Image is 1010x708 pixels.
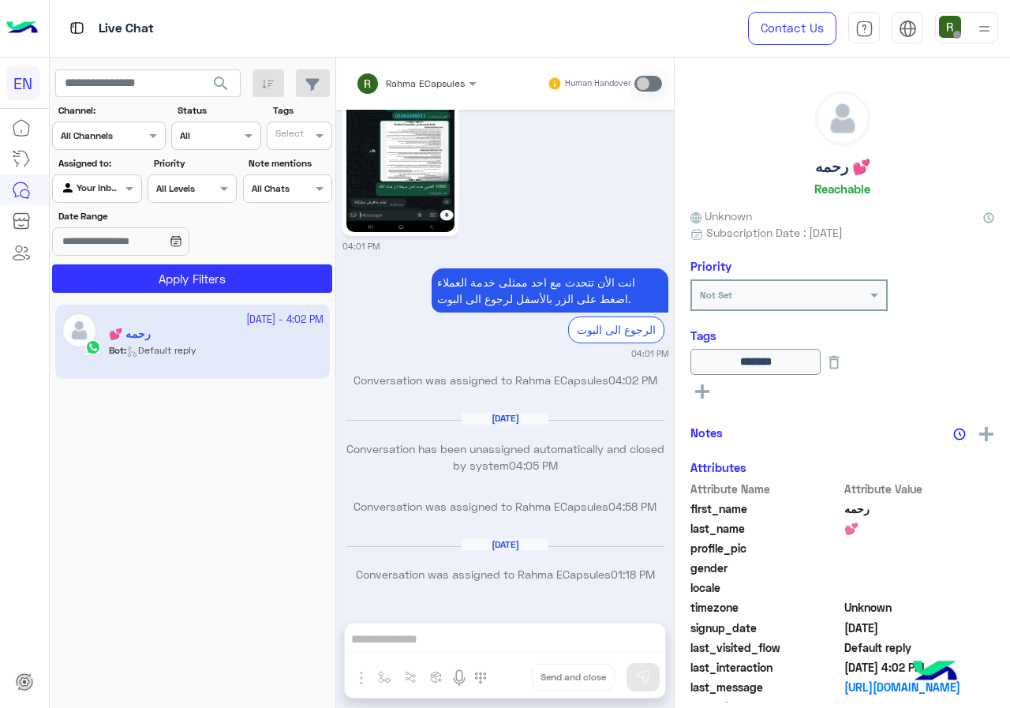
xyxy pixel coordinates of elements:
[154,156,235,170] label: Priority
[844,560,995,576] span: null
[690,328,994,343] h6: Tags
[690,259,731,273] h6: Priority
[690,560,841,576] span: gender
[58,103,164,118] label: Channel:
[386,77,465,89] span: Rahma ECapsules
[907,645,963,700] img: hulul-logo.png
[99,18,154,39] p: Live Chat
[532,664,615,691] button: Send and close
[58,156,140,170] label: Assigned to:
[273,126,304,144] div: Select
[462,413,548,424] h6: [DATE]
[690,579,841,596] span: locale
[844,481,995,497] span: Attribute Value
[706,224,843,241] span: Subscription Date : [DATE]
[700,289,732,301] b: Not Set
[67,18,87,38] img: tab
[899,20,917,38] img: tab
[6,66,40,100] div: EN
[565,77,631,90] small: Human Handover
[844,599,995,616] span: Unknown
[211,74,230,93] span: search
[815,158,870,176] h5: رحمه 💕
[342,498,668,515] p: Conversation was assigned to Rahma ECapsules
[342,440,668,474] p: Conversation has been unassigned automatically and closed by system
[52,264,332,293] button: Apply Filters
[844,500,995,517] span: رحمه
[631,347,668,360] small: 04:01 PM
[953,428,966,440] img: notes
[690,208,752,224] span: Unknown
[608,500,656,513] span: 04:58 PM
[690,425,723,440] h6: Notes
[178,103,259,118] label: Status
[346,40,454,232] img: 1293241735542049.jpg
[249,156,330,170] label: Note mentions
[844,639,995,656] span: Default reply
[58,209,235,223] label: Date Range
[979,427,993,441] img: add
[690,620,841,636] span: signup_date
[342,372,668,388] p: Conversation was assigned to Rahma ECapsules
[342,240,380,253] small: 04:01 PM
[848,12,880,45] a: tab
[608,373,657,387] span: 04:02 PM
[6,12,38,45] img: Logo
[816,92,870,145] img: defaultAdmin.png
[202,69,241,103] button: search
[748,12,836,45] a: Contact Us
[844,659,995,676] span: 2025-08-12T13:02:05.076Z
[844,520,995,537] span: 💕
[462,539,548,550] h6: [DATE]
[844,679,995,695] a: [URL][DOMAIN_NAME]
[690,639,841,656] span: last_visited_flow
[509,459,558,472] span: 04:05 PM
[855,20,873,38] img: tab
[690,599,841,616] span: timezone
[844,579,995,596] span: null
[568,317,664,343] div: الرجوع الى البوت
[690,659,841,676] span: last_interaction
[611,568,655,581] span: 01:18 PM
[814,182,870,196] h6: Reachable
[690,520,841,537] span: last_name
[939,16,961,38] img: userImage
[432,268,668,313] p: 12/8/2025, 4:01 PM
[342,566,668,583] p: Conversation was assigned to Rahma ECapsules
[690,540,841,556] span: profile_pic
[690,460,746,474] h6: Attributes
[690,679,841,695] span: last_message
[273,103,331,118] label: Tags
[690,481,841,497] span: Attribute Name
[844,620,995,636] span: 2024-03-09T14:54:01.384Z
[690,500,841,517] span: first_name
[974,19,994,39] img: profile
